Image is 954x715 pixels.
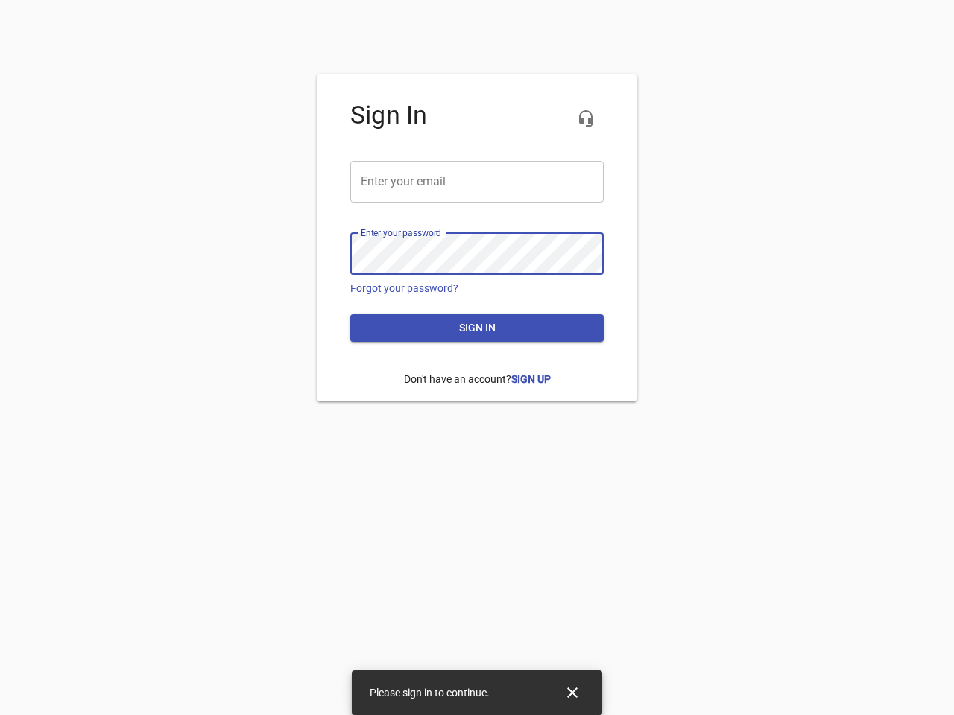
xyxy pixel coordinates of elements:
h4: Sign In [350,101,604,130]
span: Sign in [362,319,592,337]
button: Close [555,675,590,711]
a: Forgot your password? [350,282,458,294]
span: Please sign in to continue. [370,687,490,699]
iframe: Chat [628,168,943,704]
button: Sign in [350,314,604,342]
p: Don't have an account? [350,360,604,398]
a: Sign Up [511,373,551,385]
